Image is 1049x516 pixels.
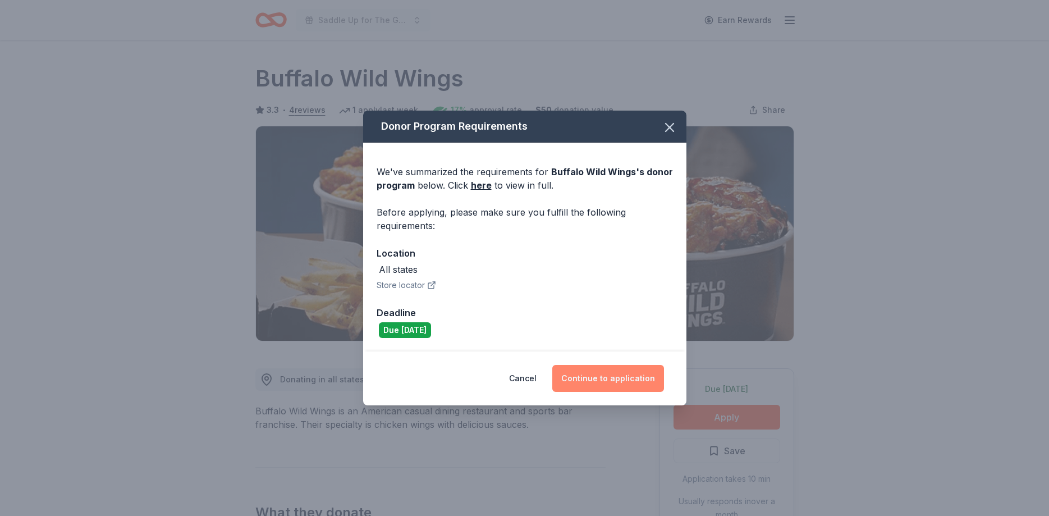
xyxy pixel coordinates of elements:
[509,365,537,392] button: Cancel
[377,305,673,320] div: Deadline
[377,246,673,261] div: Location
[363,111,686,143] div: Donor Program Requirements
[377,165,673,192] div: We've summarized the requirements for below. Click to view in full.
[552,365,664,392] button: Continue to application
[379,263,418,276] div: All states
[471,179,492,192] a: here
[379,322,431,338] div: Due [DATE]
[377,278,436,292] button: Store locator
[377,206,673,232] div: Before applying, please make sure you fulfill the following requirements:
